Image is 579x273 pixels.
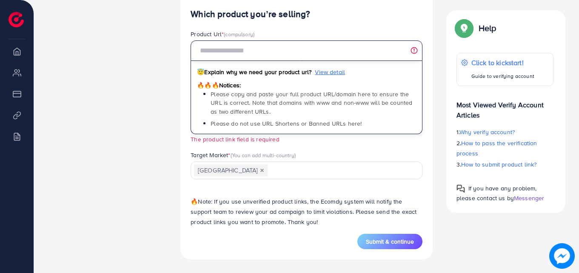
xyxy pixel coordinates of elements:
img: logo [9,12,24,27]
img: image [549,243,575,269]
button: Submit & continue [357,234,422,249]
span: Why verify account? [459,128,515,136]
span: (You can add multi-country) [231,151,296,159]
label: Target Market [191,151,296,159]
p: 1. [456,127,553,137]
span: Messenger [514,194,544,202]
h4: Which product you’re selling? [191,9,422,20]
img: Popup guide [456,20,472,36]
p: Most Viewed Verify Account Articles [456,93,553,120]
span: Submit & continue [366,237,414,246]
span: 🔥 [191,197,198,206]
p: 3. [456,159,553,170]
span: [GEOGRAPHIC_DATA] [194,164,268,176]
span: 🔥🔥🔥 [197,81,219,89]
span: How to submit product link? [461,160,536,169]
span: Please copy and paste your full product URL/domain here to ensure the URL is correct. Note that d... [211,90,412,116]
div: Search for option [191,161,422,179]
small: The product link field is required [191,135,279,143]
p: Help [479,23,496,33]
span: Notices: [197,81,241,89]
span: View detail [315,68,345,76]
p: Guide to verifying account [471,71,534,81]
p: 2. [456,138,553,158]
span: If you have any problem, please contact us by [456,184,537,202]
img: Popup guide [456,184,465,193]
p: Click to kickstart! [471,57,534,68]
span: (compulsory) [224,30,254,38]
p: Note: If you use unverified product links, the Ecomdy system will notify the support team to revi... [191,196,422,227]
span: How to pass the verification process [456,139,537,158]
span: 😇 [197,68,204,76]
label: Product Url [191,30,254,38]
button: Deselect Pakistan [260,168,264,172]
span: Explain why we need your product url? [197,68,311,76]
input: Search for option [268,164,411,177]
span: Please do not use URL Shortens or Banned URLs here! [211,119,362,128]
